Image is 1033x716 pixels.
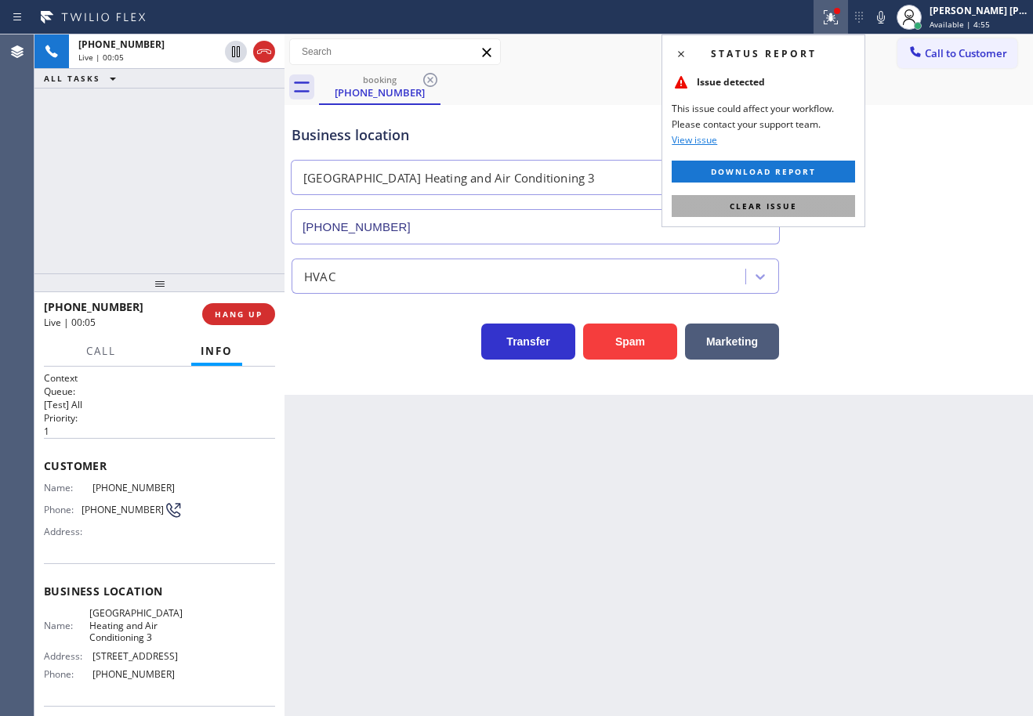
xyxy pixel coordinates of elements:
button: Spam [583,324,677,360]
button: Marketing [685,324,779,360]
button: Mute [870,6,892,28]
input: Search [290,39,500,64]
span: [PHONE_NUMBER] [44,299,143,314]
div: booking [321,74,439,85]
button: Call to Customer [897,38,1017,68]
button: Call [77,336,125,367]
h2: Queue: [44,385,275,398]
span: Call to Customer [925,46,1007,60]
h2: Priority: [44,411,275,425]
span: Info [201,344,233,358]
span: Available | 4:55 [930,19,990,30]
span: Name: [44,620,89,631]
span: [GEOGRAPHIC_DATA] Heating and Air Conditioning 3 [89,607,183,643]
p: 1 [44,425,275,438]
span: Phone: [44,504,82,515]
span: [PHONE_NUMBER] [92,668,183,680]
div: HVAC [304,267,335,285]
button: Hang up [253,41,275,63]
span: Call [86,344,116,358]
p: [Test] All [44,398,275,411]
div: [GEOGRAPHIC_DATA] Heating and Air Conditioning 3 [303,169,596,187]
button: HANG UP [202,303,275,325]
button: Transfer [481,324,575,360]
span: Name: [44,482,92,494]
div: [PERSON_NAME] [PERSON_NAME] Dahil [930,4,1028,17]
div: (310) 634-5716 [321,70,439,103]
h1: Context [44,371,275,385]
input: Phone Number [291,209,780,244]
span: Business location [44,584,275,598]
span: [PHONE_NUMBER] [92,482,183,494]
button: ALL TASKS [34,69,132,88]
span: ALL TASKS [44,73,100,84]
div: Business location [292,125,779,146]
div: [PHONE_NUMBER] [321,85,439,99]
span: HANG UP [215,309,263,320]
span: Address: [44,526,92,537]
button: Info [191,336,242,367]
span: Address: [44,650,92,662]
button: Hold Customer [225,41,247,63]
span: [PHONE_NUMBER] [82,504,164,515]
span: [PHONE_NUMBER] [78,38,165,51]
span: Customer [44,458,275,473]
span: Live | 00:05 [78,52,124,63]
span: [STREET_ADDRESS] [92,650,183,662]
span: Live | 00:05 [44,316,96,329]
span: Phone: [44,668,92,680]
